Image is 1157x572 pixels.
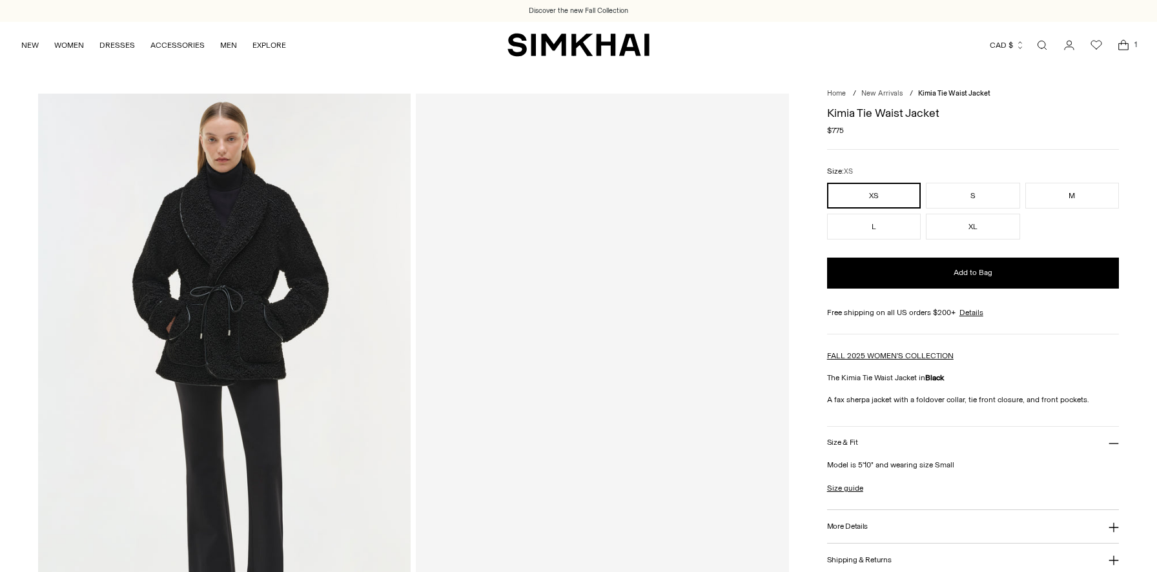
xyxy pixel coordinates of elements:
[926,183,1019,209] button: S
[990,31,1025,59] button: CAD $
[54,31,84,59] a: WOMEN
[99,31,135,59] a: DRESSES
[926,214,1019,240] button: XL
[1130,39,1142,50] span: 1
[827,372,1119,383] p: The Kimia Tie Waist Jacket in
[252,31,286,59] a: EXPLORE
[827,351,954,360] a: FALL 2025 WOMEN'S COLLECTION
[827,522,868,531] h3: More Details
[507,32,650,57] a: SIMKHAI
[150,31,205,59] a: ACCESSORIES
[827,482,863,494] a: Size guide
[827,510,1119,543] button: More Details
[1056,32,1082,58] a: Go to the account page
[1083,32,1109,58] a: Wishlist
[827,459,1119,471] p: Model is 5'10" and wearing size Small
[827,258,1119,289] button: Add to Bag
[21,31,39,59] a: NEW
[918,89,990,97] span: Kimia Tie Waist Jacket
[827,88,1119,99] nav: breadcrumbs
[1029,32,1055,58] a: Open search modal
[827,165,853,178] label: Size:
[910,88,913,99] div: /
[959,307,983,318] a: Details
[827,438,858,447] h3: Size & Fit
[844,167,853,176] span: XS
[827,394,1119,405] p: A fax sherpa jacket with a foldover collar, tie front closure, and front pockets.
[853,88,856,99] div: /
[827,89,846,97] a: Home
[529,6,628,16] a: Discover the new Fall Collection
[954,267,992,278] span: Add to Bag
[827,183,921,209] button: XS
[861,89,903,97] a: New Arrivals
[1025,183,1119,209] button: M
[827,307,1119,318] div: Free shipping on all US orders $200+
[827,556,892,564] h3: Shipping & Returns
[827,214,921,240] button: L
[827,107,1119,119] h1: Kimia Tie Waist Jacket
[827,125,844,136] span: $775
[220,31,237,59] a: MEN
[827,427,1119,460] button: Size & Fit
[1111,32,1136,58] a: Open cart modal
[925,373,944,382] strong: Black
